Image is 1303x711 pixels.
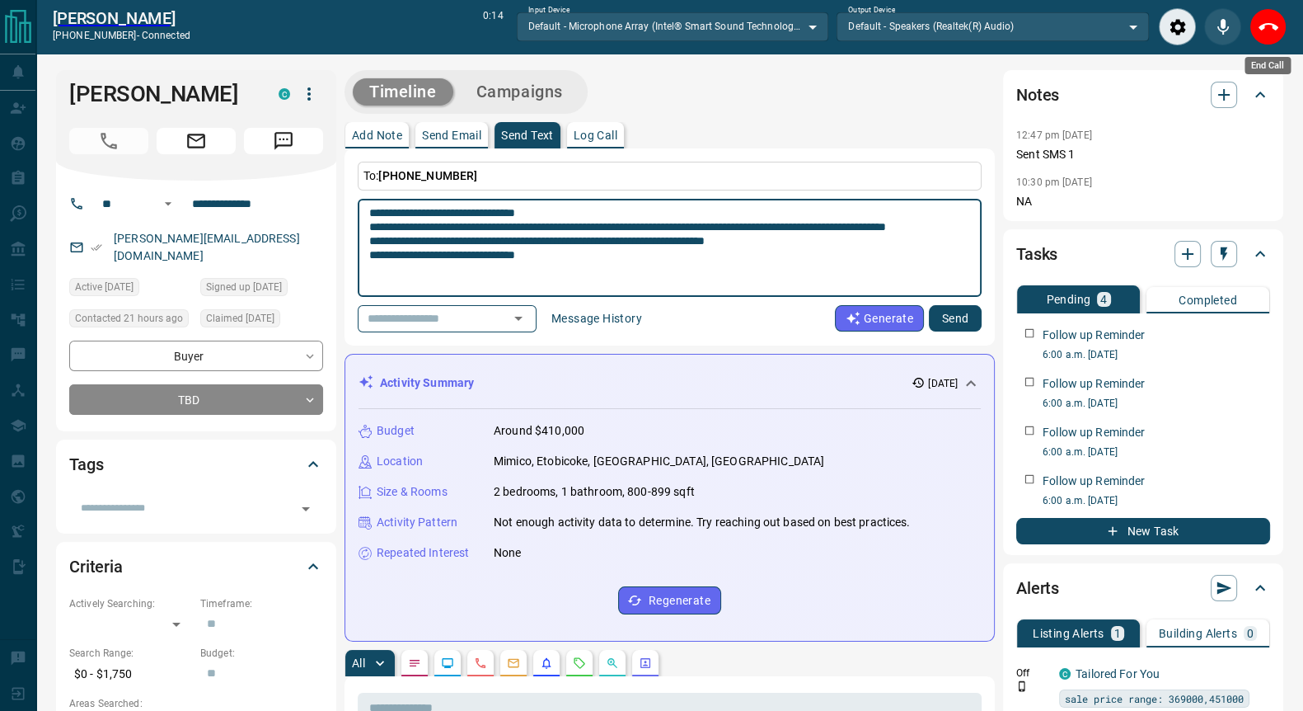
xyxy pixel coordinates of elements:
div: Criteria [69,547,323,586]
a: [PERSON_NAME] [53,8,190,28]
p: Mimico, Etobicoke, [GEOGRAPHIC_DATA], [GEOGRAPHIC_DATA] [494,453,824,470]
div: condos.ca [279,88,290,100]
span: Signed up [DATE] [206,279,282,295]
p: All [352,657,365,669]
p: 1 [1114,628,1121,639]
label: Input Device [528,5,570,16]
h2: Tags [69,451,103,478]
button: Open [294,497,317,520]
p: Around $410,000 [494,422,584,440]
p: Timeframe: [200,596,323,611]
div: Tasks [1016,234,1270,274]
p: Follow up Reminder [1043,473,1145,490]
h2: Notes [1016,82,1059,108]
p: Budget [377,422,415,440]
div: Audio Settings [1159,8,1196,45]
div: Alerts [1016,568,1270,608]
div: Mon Oct 13 2025 [200,309,323,332]
button: Send [929,305,982,332]
label: Output Device [848,5,895,16]
a: Tailored For You [1076,667,1160,680]
div: condos.ca [1059,668,1071,680]
p: $0 - $1,750 [69,661,192,688]
p: 0:14 [483,8,503,45]
button: New Task [1016,518,1270,544]
div: Tags [69,445,323,484]
svg: Calls [474,657,487,670]
p: Location [377,453,423,470]
div: Mon Dec 21 2020 [200,278,323,301]
button: Timeline [353,78,453,106]
p: [DATE] [928,376,958,391]
button: Campaigns [460,78,579,106]
svg: Email Verified [91,242,102,253]
p: 6:00 a.m. [DATE] [1043,347,1270,362]
p: Not enough activity data to determine. Try reaching out based on best practices. [494,514,911,531]
p: Listing Alerts [1033,628,1104,639]
p: Pending [1046,294,1090,305]
p: 2 bedrooms, 1 bathroom, 800-899 sqft [494,483,695,501]
span: sale price range: 369000,451000 [1065,690,1244,707]
span: Email [157,128,236,154]
p: Actively Searching: [69,596,192,611]
p: 4 [1100,294,1107,305]
p: Send Email [422,129,481,141]
h1: [PERSON_NAME] [69,81,254,107]
span: Call [69,128,148,154]
p: Follow up Reminder [1043,375,1145,393]
p: Log Call [574,129,617,141]
svg: Opportunities [606,657,619,670]
div: End Call [1244,57,1291,74]
p: 6:00 a.m. [DATE] [1043,396,1270,411]
p: Add Note [352,129,402,141]
p: Completed [1179,294,1237,306]
p: To: [358,162,982,191]
span: [PHONE_NUMBER] [378,169,477,182]
div: End Call [1249,8,1287,45]
div: TBD [69,384,323,415]
p: NA [1016,193,1270,210]
div: Activity Summary[DATE] [359,368,981,398]
p: Sent SMS 1 [1016,146,1270,163]
svg: Emails [507,657,520,670]
span: connected [142,30,190,41]
p: Building Alerts [1159,628,1237,639]
button: Generate [835,305,924,332]
p: Off [1016,666,1049,680]
svg: Notes [408,657,421,670]
p: 10:30 pm [DATE] [1016,177,1092,188]
p: 6:00 a.m. [DATE] [1043,493,1270,508]
p: Budget: [200,646,323,661]
div: Mute [1204,8,1241,45]
div: Buyer [69,341,323,371]
p: Repeated Interest [377,544,469,562]
h2: Criteria [69,553,123,580]
p: 0 [1247,628,1254,639]
p: Activity Summary [380,374,474,392]
button: Regenerate [618,586,721,614]
span: Message [244,128,323,154]
p: Activity Pattern [377,514,457,531]
svg: Agent Actions [639,657,652,670]
p: [PHONE_NUMBER] - [53,28,190,43]
button: Open [158,194,178,214]
p: None [494,544,522,562]
button: Open [507,307,530,330]
span: Active [DATE] [75,279,134,295]
h2: Tasks [1016,241,1057,267]
p: Size & Rooms [377,483,448,501]
h2: Alerts [1016,575,1059,601]
p: Follow up Reminder [1043,424,1145,441]
a: [PERSON_NAME][EMAIL_ADDRESS][DOMAIN_NAME] [114,232,300,262]
span: Claimed [DATE] [206,310,274,327]
p: 6:00 a.m. [DATE] [1043,445,1270,459]
button: Message History [541,305,652,332]
div: Default - Microphone Array (Intel® Smart Sound Technology for Digital Microphones) [517,12,829,40]
svg: Listing Alerts [540,657,553,670]
div: Notes [1016,75,1270,115]
svg: Push Notification Only [1016,680,1028,692]
svg: Lead Browsing Activity [441,657,454,670]
p: 12:47 pm [DATE] [1016,129,1092,141]
div: Default - Speakers (Realtek(R) Audio) [837,12,1149,40]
